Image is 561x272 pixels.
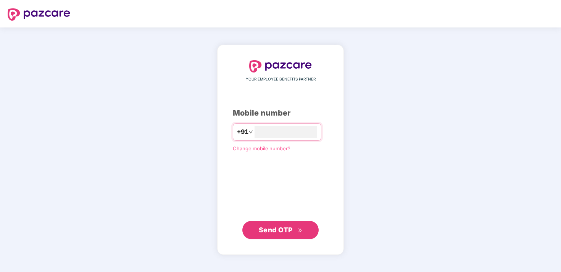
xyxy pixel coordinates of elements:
[259,226,293,234] span: Send OTP
[246,76,316,82] span: YOUR EMPLOYEE BENEFITS PARTNER
[233,107,328,119] div: Mobile number
[237,127,248,137] span: +91
[248,130,253,134] span: down
[249,60,312,72] img: logo
[298,228,303,233] span: double-right
[233,145,290,151] a: Change mobile number?
[8,8,70,21] img: logo
[242,221,319,239] button: Send OTPdouble-right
